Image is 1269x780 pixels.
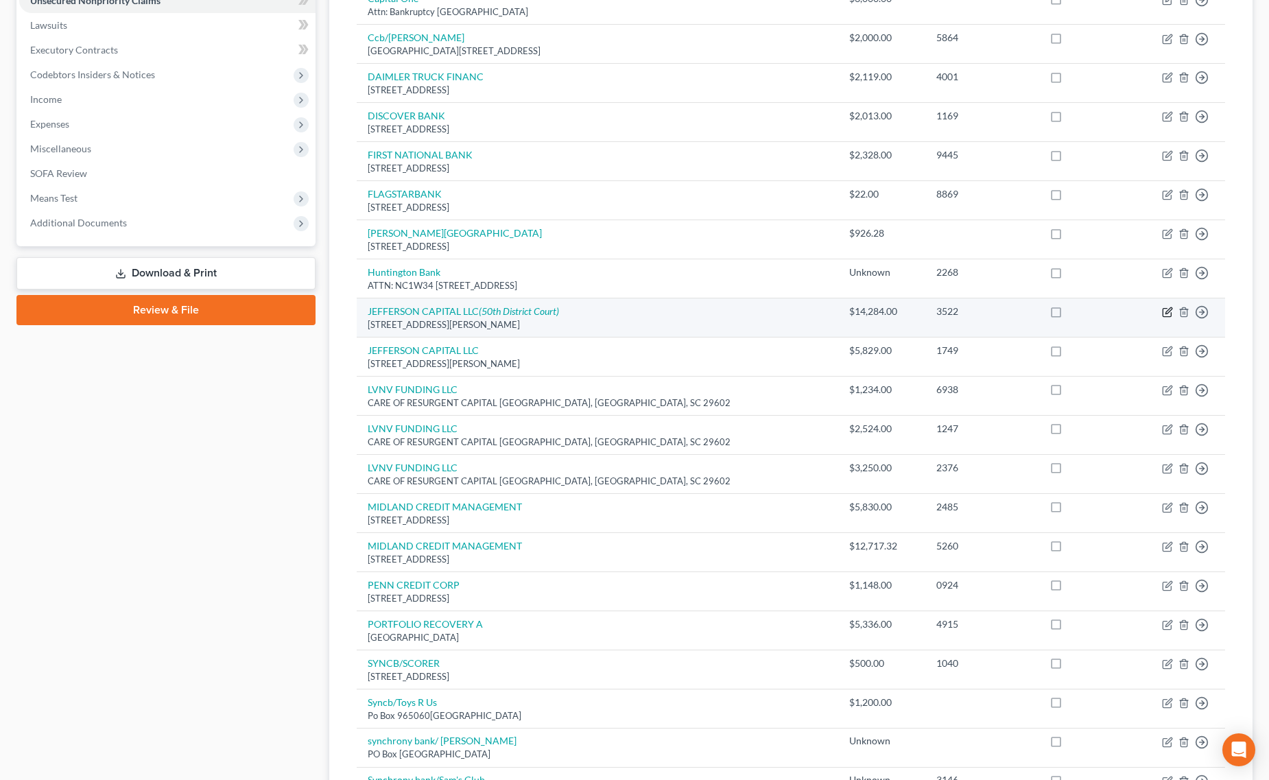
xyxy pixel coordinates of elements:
div: [STREET_ADDRESS][PERSON_NAME] [368,357,827,370]
a: LVNV FUNDING LLC [368,423,458,434]
div: 1040 [936,657,1028,670]
span: Additional Documents [30,217,127,228]
div: 1247 [936,422,1028,436]
div: Unknown [849,265,915,279]
div: $1,234.00 [849,383,915,397]
span: Income [30,93,62,105]
div: Po Box 965060[GEOGRAPHIC_DATA] [368,709,827,722]
a: [PERSON_NAME][GEOGRAPHIC_DATA] [368,227,542,239]
div: 2485 [936,500,1028,514]
div: [STREET_ADDRESS] [368,123,827,136]
span: Means Test [30,192,78,204]
div: [STREET_ADDRESS] [368,670,827,683]
div: 0924 [936,578,1028,592]
div: $22.00 [849,187,915,201]
a: SOFA Review [19,161,316,186]
a: PENN CREDIT CORP [368,579,460,591]
span: Expenses [30,118,69,130]
div: $2,013.00 [849,109,915,123]
span: Lawsuits [30,19,67,31]
div: 9445 [936,148,1028,162]
span: Miscellaneous [30,143,91,154]
span: Codebtors Insiders & Notices [30,69,155,80]
div: 4001 [936,70,1028,84]
a: DAIMLER TRUCK FINANC [368,71,484,82]
a: MIDLAND CREDIT MANAGEMENT [368,540,522,552]
span: Executory Contracts [30,44,118,56]
div: $5,336.00 [849,617,915,631]
div: [STREET_ADDRESS] [368,592,827,605]
div: $2,328.00 [849,148,915,162]
a: LVNV FUNDING LLC [368,383,458,395]
div: [STREET_ADDRESS] [368,240,827,253]
div: $2,119.00 [849,70,915,84]
div: [STREET_ADDRESS] [368,84,827,97]
div: CARE OF RESURGENT CAPITAL [GEOGRAPHIC_DATA], [GEOGRAPHIC_DATA], SC 29602 [368,397,827,410]
a: FLAGSTARBANK [368,188,442,200]
div: 2268 [936,265,1028,279]
a: synchrony bank/ [PERSON_NAME] [368,735,517,746]
div: Attn: Bankruptcy [GEOGRAPHIC_DATA] [368,5,827,19]
a: Executory Contracts [19,38,316,62]
div: $1,200.00 [849,696,915,709]
div: $500.00 [849,657,915,670]
a: PORTFOLIO RECOVERY A [368,618,483,630]
div: [STREET_ADDRESS] [368,514,827,527]
div: ATTN: NC1W34 [STREET_ADDRESS] [368,279,827,292]
div: [STREET_ADDRESS][PERSON_NAME] [368,318,827,331]
a: MIDLAND CREDIT MANAGEMENT [368,501,522,512]
div: 1169 [936,109,1028,123]
div: $5,829.00 [849,344,915,357]
div: 1749 [936,344,1028,357]
div: 3522 [936,305,1028,318]
a: SYNCB/SCORER [368,657,440,669]
div: [STREET_ADDRESS] [368,201,827,214]
div: $1,148.00 [849,578,915,592]
div: 2376 [936,461,1028,475]
a: Ccb/[PERSON_NAME] [368,32,464,43]
div: PO Box [GEOGRAPHIC_DATA] [368,748,827,761]
div: [STREET_ADDRESS] [368,553,827,566]
a: DISCOVER BANK [368,110,445,121]
i: (50th District Court) [479,305,559,317]
div: 6938 [936,383,1028,397]
a: LVNV FUNDING LLC [368,462,458,473]
a: Download & Print [16,257,316,289]
div: Unknown [849,734,915,748]
div: 8869 [936,187,1028,201]
div: 5260 [936,539,1028,553]
a: Lawsuits [19,13,316,38]
a: JEFFERSON CAPITAL LLC(50th District Court) [368,305,559,317]
div: [STREET_ADDRESS] [368,162,827,175]
span: SOFA Review [30,167,87,179]
a: FIRST NATIONAL BANK [368,149,473,161]
div: [GEOGRAPHIC_DATA] [368,631,827,644]
div: $926.28 [849,226,915,240]
div: 5864 [936,31,1028,45]
div: $5,830.00 [849,500,915,514]
div: $14,284.00 [849,305,915,318]
a: JEFFERSON CAPITAL LLC [368,344,479,356]
a: Huntington Bank [368,266,440,278]
div: CARE OF RESURGENT CAPITAL [GEOGRAPHIC_DATA], [GEOGRAPHIC_DATA], SC 29602 [368,436,827,449]
div: $2,000.00 [849,31,915,45]
div: 4915 [936,617,1028,631]
div: $12,717.32 [849,539,915,553]
div: CARE OF RESURGENT CAPITAL [GEOGRAPHIC_DATA], [GEOGRAPHIC_DATA], SC 29602 [368,475,827,488]
a: Review & File [16,295,316,325]
div: [GEOGRAPHIC_DATA][STREET_ADDRESS] [368,45,827,58]
div: $2,524.00 [849,422,915,436]
div: $3,250.00 [849,461,915,475]
a: Syncb/Toys R Us [368,696,437,708]
div: Open Intercom Messenger [1222,733,1255,766]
